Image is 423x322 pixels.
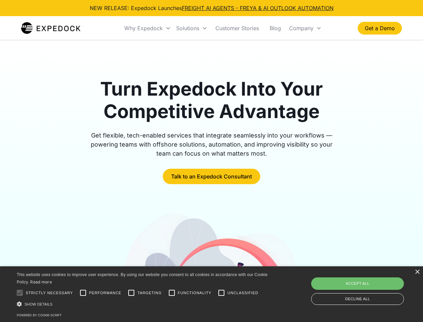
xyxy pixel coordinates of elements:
[227,290,258,296] span: Unclassified
[21,21,80,35] img: Expedock Logo
[122,17,173,40] div: Why Expedock
[176,25,199,32] div: Solutions
[83,131,340,158] div: Get flexible, tech-enabled services that integrate seamlessly into your workflows — powering team...
[24,302,53,306] span: Show details
[124,25,163,32] div: Why Expedock
[173,17,210,40] div: Solutions
[21,21,80,35] a: home
[137,290,161,296] span: Targeting
[163,169,260,184] a: Talk to an Expedock Consultant
[178,290,211,296] span: Functionality
[286,17,324,40] div: Company
[264,17,286,40] a: Blog
[311,250,423,322] iframe: Chat Widget
[17,272,268,285] span: This website uses cookies to improve user experience. By using our website you consent to all coo...
[289,25,313,32] div: Company
[89,290,122,296] span: Performance
[210,17,264,40] a: Customer Stories
[182,5,334,11] a: FREIGHT AI AGENTS - FREYA & AI OUTLOOK AUTOMATION
[83,78,340,123] h1: Turn Expedock Into Your Competitive Advantage
[358,22,402,35] a: Get a Demo
[90,4,334,12] div: NEW RELEASE: Expedock Launches
[17,313,62,317] a: Powered by cookie-script
[26,290,73,296] span: Strictly necessary
[30,279,52,284] a: Read more
[17,301,270,308] div: Show details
